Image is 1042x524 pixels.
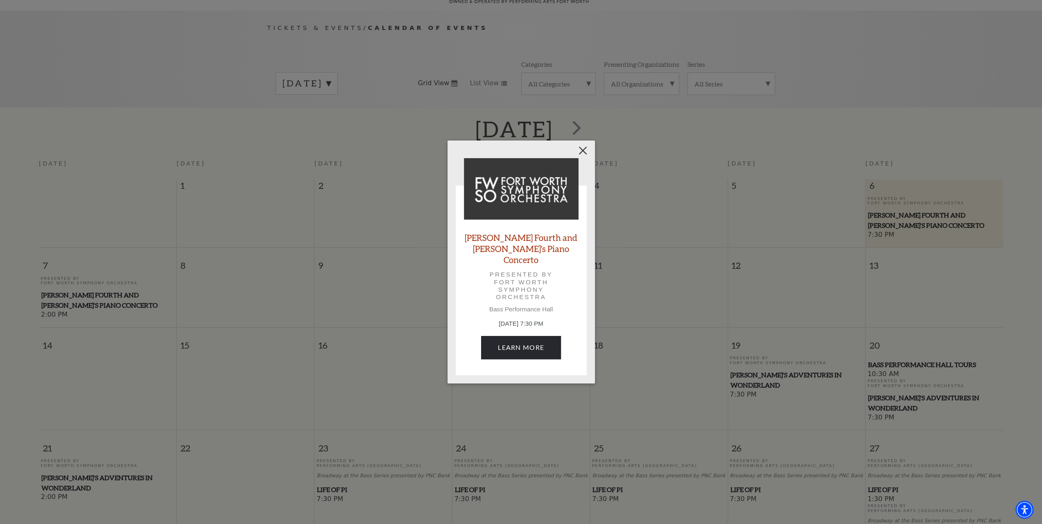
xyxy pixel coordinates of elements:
p: [DATE] 7:30 PM [464,319,579,329]
p: Bass Performance Hall [464,306,579,313]
img: Brahms Fourth and Grieg's Piano Concerto [464,158,579,220]
button: Close [575,143,590,159]
div: Accessibility Menu [1015,501,1033,519]
p: Presented by Fort Worth Symphony Orchestra [475,271,567,301]
a: September 6, 7:30 PM Learn More [481,336,561,359]
a: [PERSON_NAME] Fourth and [PERSON_NAME]'s Piano Concerto [464,232,579,265]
